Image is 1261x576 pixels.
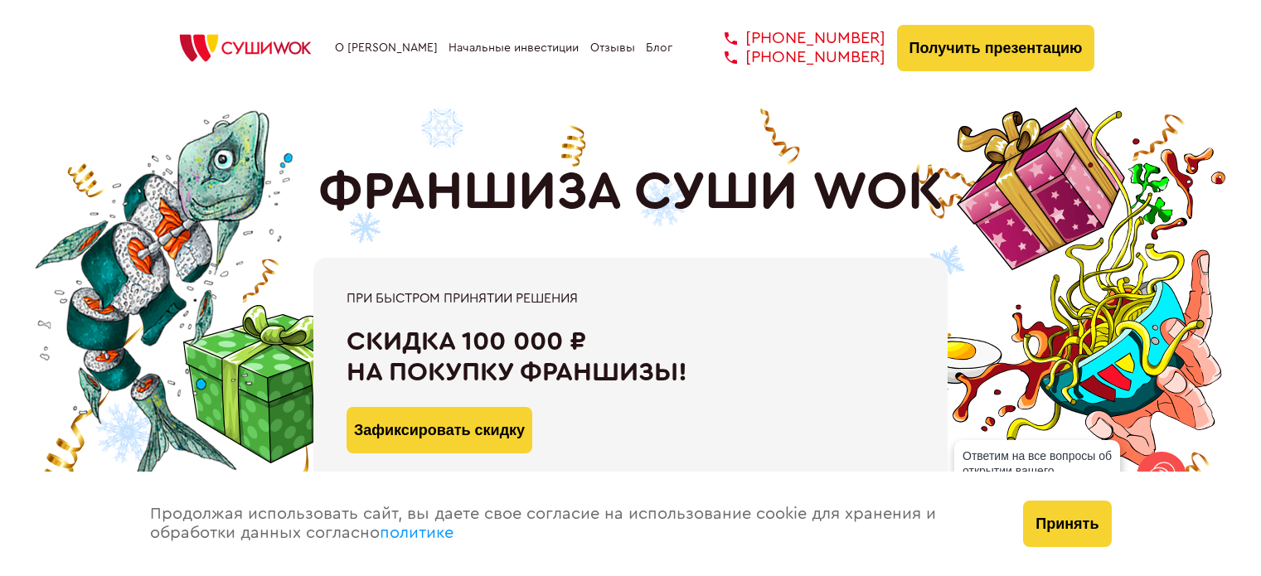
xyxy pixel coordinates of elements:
a: [PHONE_NUMBER] [700,29,885,48]
div: Скидка 100 000 ₽ на покупку франшизы! [347,327,914,388]
button: Принять [1023,501,1111,547]
img: СУШИWOK [167,30,324,66]
a: Начальные инвестиции [449,41,579,55]
a: Отзывы [590,41,635,55]
button: Получить презентацию [897,25,1095,71]
h1: ФРАНШИЗА СУШИ WOK [318,162,943,223]
div: При быстром принятии решения [347,291,914,306]
button: Зафиксировать скидку [347,407,532,453]
a: Блог [646,41,672,55]
a: политике [380,525,453,541]
a: [PHONE_NUMBER] [700,48,885,67]
div: Ответим на все вопросы об открытии вашего [PERSON_NAME]! [954,440,1120,501]
div: Продолжая использовать сайт, вы даете свое согласие на использование cookie для хранения и обрабо... [133,472,1007,576]
a: О [PERSON_NAME] [335,41,438,55]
